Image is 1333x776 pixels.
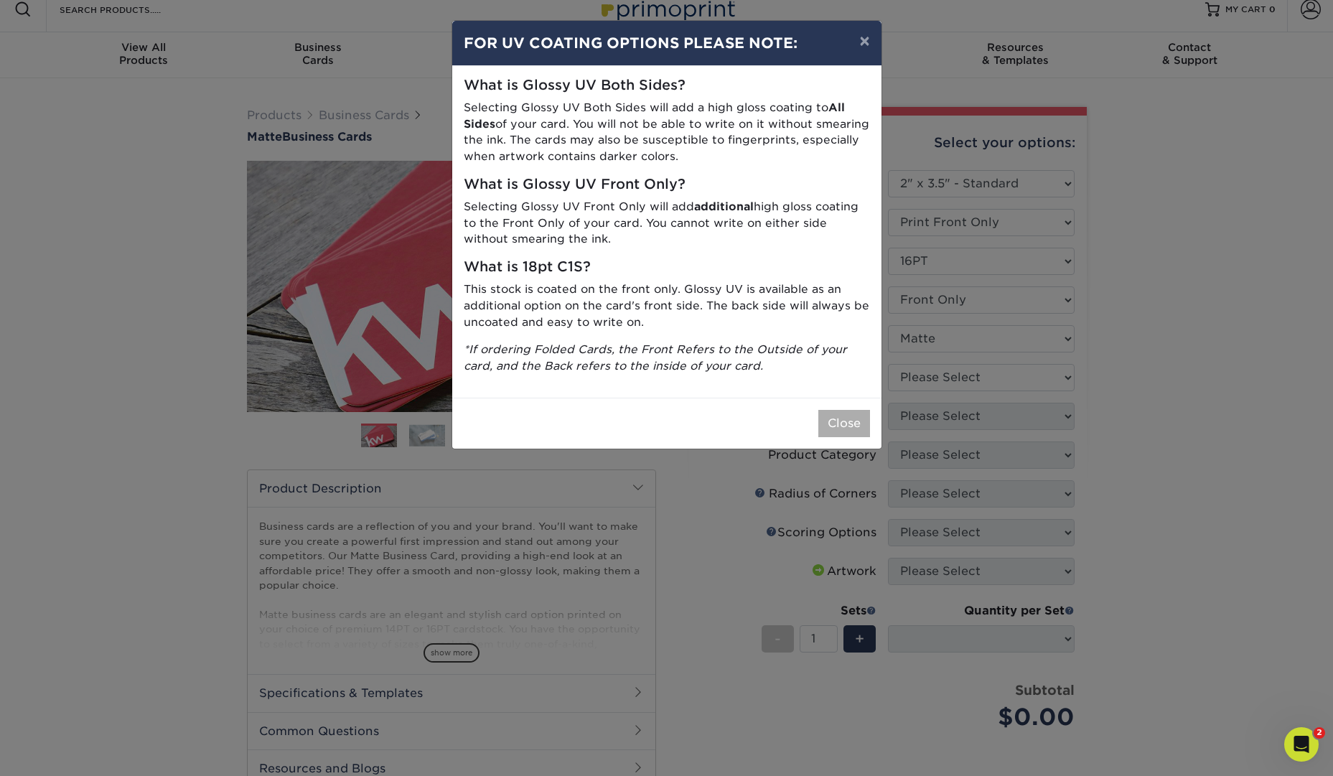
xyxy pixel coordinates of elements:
p: Selecting Glossy UV Front Only will add high gloss coating to the Front Only of your card. You ca... [464,199,870,248]
strong: additional [694,200,754,213]
span: 2 [1314,727,1325,739]
iframe: Intercom live chat [1284,727,1319,762]
p: Selecting Glossy UV Both Sides will add a high gloss coating to of your card. You will not be abl... [464,100,870,165]
h5: What is Glossy UV Both Sides? [464,78,870,94]
strong: All Sides [464,100,845,131]
h5: What is Glossy UV Front Only? [464,177,870,193]
p: This stock is coated on the front only. Glossy UV is available as an additional option on the car... [464,281,870,330]
h4: FOR UV COATING OPTIONS PLEASE NOTE: [464,32,870,54]
button: Close [818,410,870,437]
i: *If ordering Folded Cards, the Front Refers to the Outside of your card, and the Back refers to t... [464,342,847,373]
button: × [848,21,881,61]
h5: What is 18pt C1S? [464,259,870,276]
